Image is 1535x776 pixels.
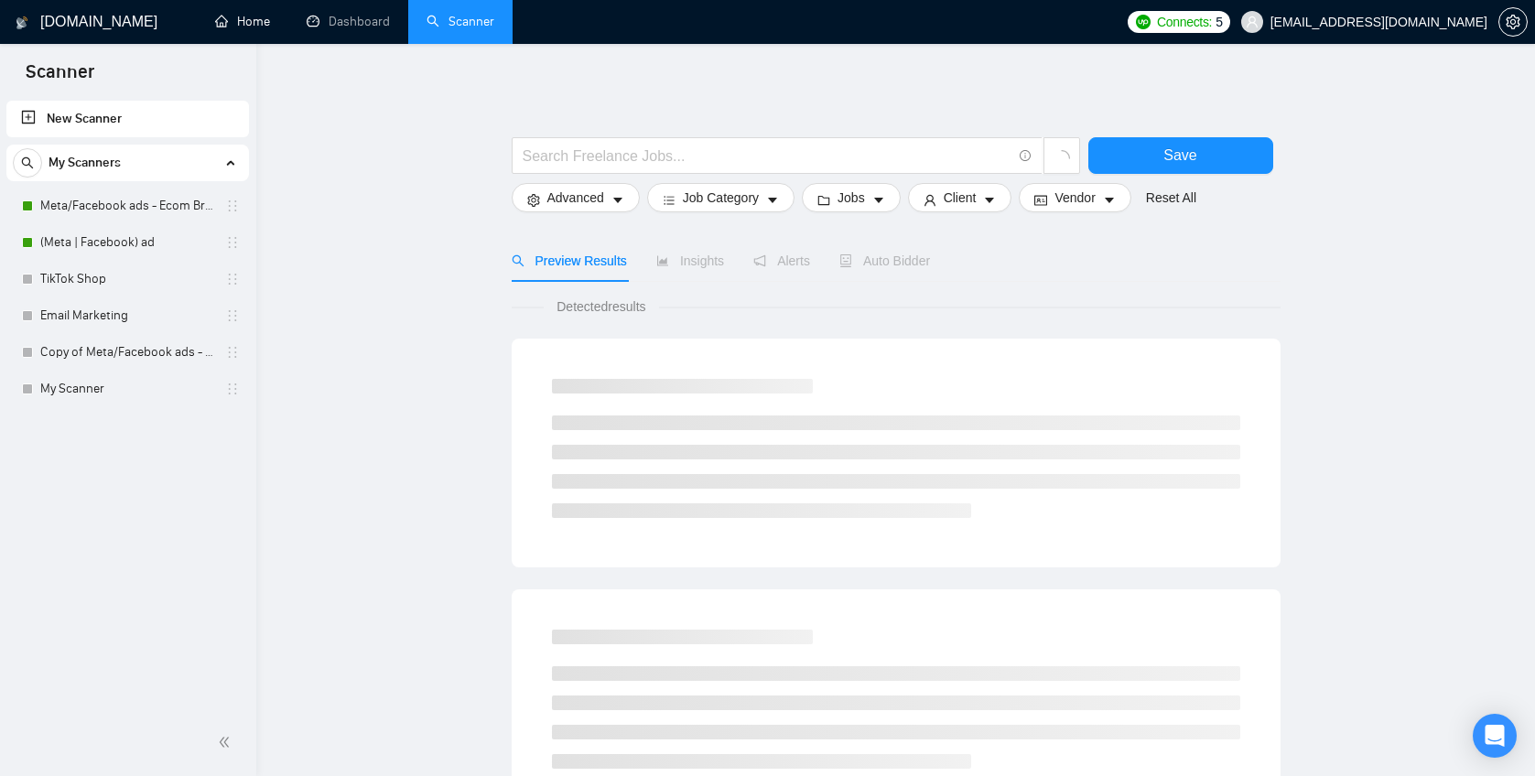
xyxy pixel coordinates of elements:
[40,371,214,407] a: My Scanner
[512,183,640,212] button: settingAdvancedcaret-down
[547,188,604,208] span: Advanced
[40,334,214,371] a: Copy of Meta/Facebook ads - Ecom Broader
[1054,188,1095,208] span: Vendor
[663,193,676,207] span: bars
[1054,150,1070,167] span: loading
[512,254,524,267] span: search
[908,183,1012,212] button: userClientcaret-down
[49,145,121,181] span: My Scanners
[21,101,234,137] a: New Scanner
[307,14,390,29] a: dashboardDashboard
[683,188,759,208] span: Job Category
[872,193,885,207] span: caret-down
[838,188,865,208] span: Jobs
[1498,15,1528,29] a: setting
[1246,16,1259,28] span: user
[40,224,214,261] a: (Meta | Facebook) ad
[225,272,240,286] span: holder
[1136,15,1151,29] img: upwork-logo.png
[1103,193,1116,207] span: caret-down
[656,254,669,267] span: area-chart
[924,193,936,207] span: user
[523,145,1011,167] input: Search Freelance Jobs...
[944,188,977,208] span: Client
[225,345,240,360] span: holder
[225,308,240,323] span: holder
[1019,183,1130,212] button: idcardVendorcaret-down
[225,199,240,213] span: holder
[802,183,901,212] button: folderJobscaret-down
[512,253,627,268] span: Preview Results
[544,296,658,317] span: Detected results
[225,235,240,250] span: holder
[656,253,724,268] span: Insights
[983,193,996,207] span: caret-down
[6,145,249,407] li: My Scanners
[40,188,214,224] a: Meta/Facebook ads - Ecom Broader
[6,101,249,137] li: New Scanner
[1498,7,1528,37] button: setting
[839,253,930,268] span: Auto Bidder
[817,193,830,207] span: folder
[1157,12,1212,32] span: Connects:
[427,14,494,29] a: searchScanner
[753,253,810,268] span: Alerts
[13,148,42,178] button: search
[1146,188,1196,208] a: Reset All
[215,14,270,29] a: homeHome
[1034,193,1047,207] span: idcard
[1216,12,1223,32] span: 5
[14,156,41,169] span: search
[527,193,540,207] span: setting
[11,59,109,97] span: Scanner
[611,193,624,207] span: caret-down
[1088,137,1273,174] button: Save
[1020,150,1032,162] span: info-circle
[839,254,852,267] span: robot
[766,193,779,207] span: caret-down
[647,183,795,212] button: barsJob Categorycaret-down
[1163,144,1196,167] span: Save
[40,297,214,334] a: Email Marketing
[225,382,240,396] span: holder
[16,8,28,38] img: logo
[218,733,236,751] span: double-left
[753,254,766,267] span: notification
[1473,714,1517,758] div: Open Intercom Messenger
[40,261,214,297] a: TikTok Shop
[1499,15,1527,29] span: setting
